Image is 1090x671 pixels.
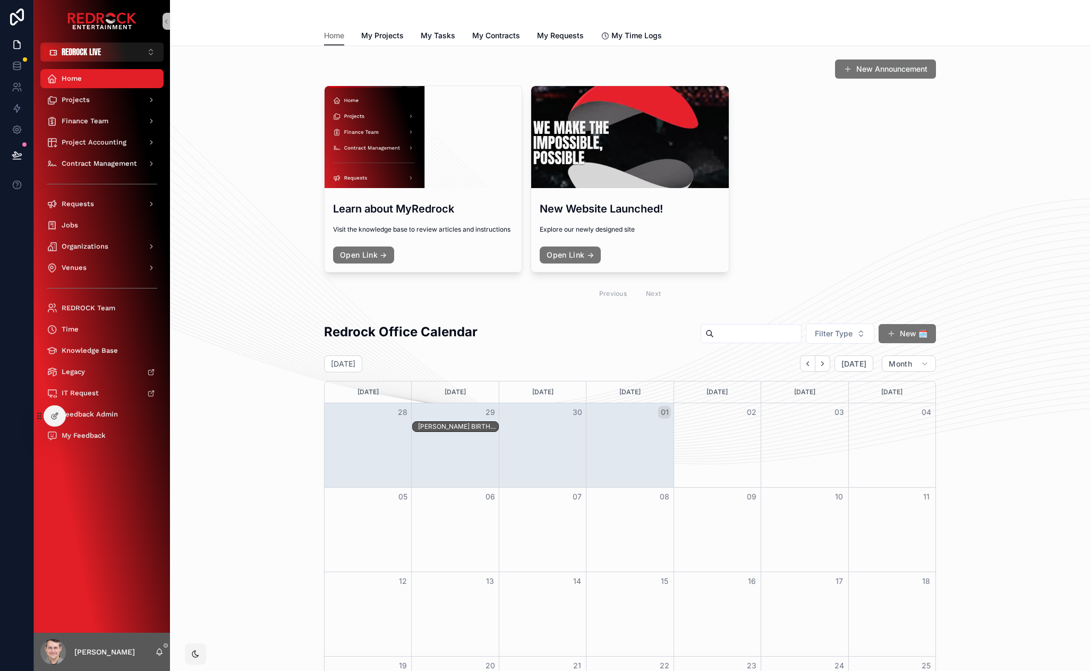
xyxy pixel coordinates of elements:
[331,359,355,369] h2: [DATE]
[889,359,912,369] span: Month
[40,405,164,424] a: Feedback Admin
[484,490,497,503] button: 06
[676,381,759,403] div: [DATE]
[658,575,671,588] button: 15
[40,194,164,214] a: Requests
[62,47,101,57] span: REDROCK LIVE
[472,26,520,47] a: My Contracts
[333,225,513,234] span: Visit the knowledge base to review articles and instructions
[326,381,410,403] div: [DATE]
[396,490,409,503] button: 05
[40,426,164,445] a: My Feedback
[588,381,671,403] div: [DATE]
[62,325,79,334] span: Time
[421,26,455,47] a: My Tasks
[418,422,498,431] div: [PERSON_NAME] BIRTHDAY
[361,26,404,47] a: My Projects
[40,216,164,235] a: Jobs
[62,368,85,376] span: Legacy
[658,406,671,419] button: 01
[40,43,164,62] button: Select Button
[62,74,82,83] span: Home
[324,86,522,273] a: Learn about MyRedrockVisit the knowledge base to review articles and instructionsOpen Link →
[62,410,118,419] span: Feedback Admin
[882,355,936,372] button: Month
[421,30,455,41] span: My Tasks
[40,258,164,277] a: Venues
[34,62,170,459] div: scrollable content
[324,323,478,341] h2: Redrock Office Calendar
[501,381,584,403] div: [DATE]
[472,30,520,41] span: My Contracts
[40,154,164,173] a: Contract Management
[396,406,409,419] button: 28
[62,242,108,251] span: Organizations
[879,324,936,343] button: New 🗓️
[361,30,404,41] span: My Projects
[835,60,936,79] button: New Announcement
[834,355,873,372] button: [DATE]
[74,647,135,657] p: [PERSON_NAME]
[540,201,720,217] h3: New Website Launched!
[571,490,584,503] button: 07
[62,200,94,208] span: Requests
[62,346,118,355] span: Knowledge Base
[62,389,99,397] span: IT Request
[571,575,584,588] button: 14
[418,422,498,431] div: JESYKA DUNN BIRTHDAY
[800,355,815,372] button: Back
[484,406,497,419] button: 29
[40,384,164,403] a: IT Request
[62,159,137,168] span: Contract Management
[40,133,164,152] a: Project Accounting
[601,26,662,47] a: My Time Logs
[540,225,720,234] span: Explore our newly designed site
[745,575,758,588] button: 16
[850,381,934,403] div: [DATE]
[40,112,164,131] a: Finance Team
[658,490,671,503] button: 08
[40,299,164,318] a: REDROCK Team
[62,221,78,230] span: Jobs
[833,406,846,419] button: 03
[763,381,846,403] div: [DATE]
[815,355,830,372] button: Next
[333,247,394,264] a: Open Link →
[40,69,164,88] a: Home
[324,30,344,41] span: Home
[40,341,164,360] a: Knowledge Base
[833,490,846,503] button: 10
[325,86,522,188] div: Screenshot-2025-08-19-at-2.09.49-PM.png
[62,117,108,125] span: Finance Team
[40,320,164,339] a: Time
[62,264,87,272] span: Venues
[333,201,513,217] h3: Learn about MyRedrock
[745,490,758,503] button: 09
[484,575,497,588] button: 13
[537,26,584,47] a: My Requests
[611,30,662,41] span: My Time Logs
[396,575,409,588] button: 12
[815,328,853,339] span: Filter Type
[920,490,933,503] button: 11
[531,86,729,273] a: New Website Launched!Explore our newly designed siteOpen Link →
[40,362,164,381] a: Legacy
[841,359,866,369] span: [DATE]
[67,13,137,30] img: App logo
[62,304,115,312] span: REDROCK Team
[531,86,728,188] div: Screenshot-2025-08-19-at-10.28.09-AM.png
[920,575,933,588] button: 18
[540,247,601,264] a: Open Link →
[40,237,164,256] a: Organizations
[413,381,497,403] div: [DATE]
[920,406,933,419] button: 04
[537,30,584,41] span: My Requests
[833,575,846,588] button: 17
[324,26,344,46] a: Home
[745,406,758,419] button: 02
[62,138,126,147] span: Project Accounting
[62,431,106,440] span: My Feedback
[40,90,164,109] a: Projects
